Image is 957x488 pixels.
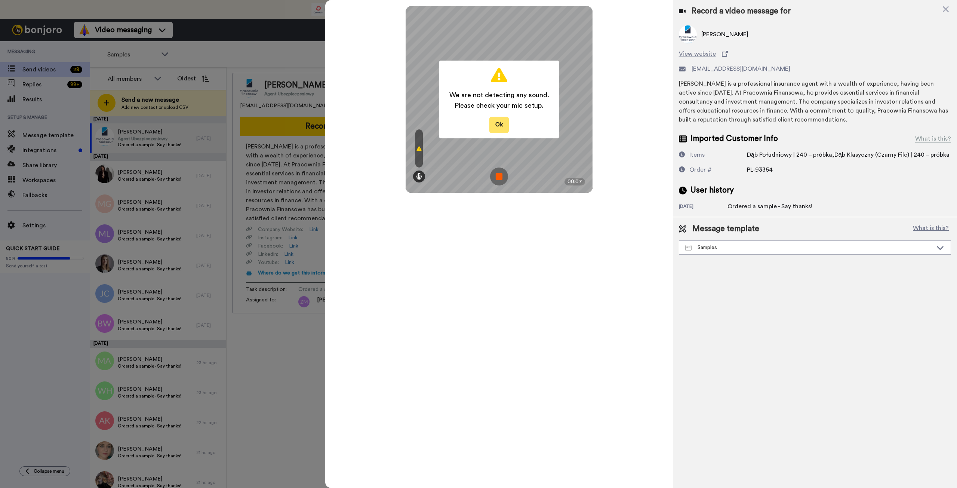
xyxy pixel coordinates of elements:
span: PL-93354 [747,167,773,173]
img: Message-temps.svg [685,245,692,251]
span: Please check your mic setup. [449,100,549,111]
div: [PERSON_NAME] is a professional insurance agent with a wealth of experience, having been active s... [679,79,951,124]
span: Message template [692,223,759,234]
span: User history [690,185,734,196]
div: Order # [689,165,712,174]
button: Ok [489,117,509,133]
span: We are not detecting any sound. [449,90,549,100]
div: Ordered a sample - Say thanks! [727,202,812,211]
div: What is this? [915,134,951,143]
div: 00:07 [564,178,585,185]
span: [EMAIL_ADDRESS][DOMAIN_NAME] [692,64,790,73]
button: What is this? [911,223,951,234]
img: ic_record_stop.svg [490,168,508,185]
span: Dąb Południowy | 240 – próbka,Dąb Klasyczny (Czarny Filc) | 240 – próbka [747,152,950,158]
span: Imported Customer Info [690,133,778,144]
div: [DATE] [679,203,727,211]
div: Items [689,150,705,159]
div: Samples [685,244,933,251]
